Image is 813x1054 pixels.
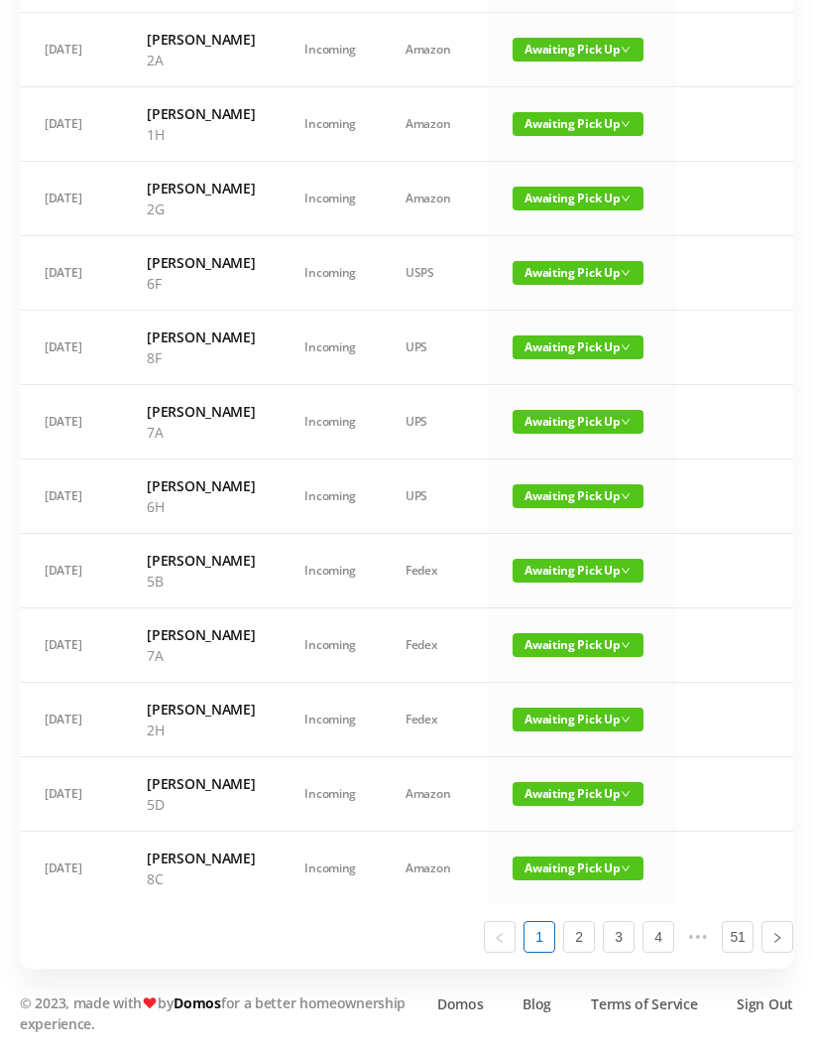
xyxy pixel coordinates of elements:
h6: [PERSON_NAME] [147,252,255,273]
h6: [PERSON_NAME] [147,848,255,868]
span: Awaiting Pick Up [513,335,643,359]
a: Sign Out [737,993,793,1014]
h6: [PERSON_NAME] [147,550,255,571]
p: 2A [147,50,255,70]
li: 2 [563,921,595,953]
td: Fedex [381,608,488,683]
span: Awaiting Pick Up [513,856,643,880]
span: Awaiting Pick Up [513,187,643,210]
a: 51 [723,922,753,952]
td: UPS [381,460,488,534]
p: 2G [147,198,255,219]
td: [DATE] [20,311,122,385]
td: Incoming [280,832,381,905]
td: USPS [381,236,488,311]
td: [DATE] [20,534,122,608]
p: 6F [147,273,255,294]
h6: [PERSON_NAME] [147,624,255,645]
i: icon: down [621,715,631,725]
td: [DATE] [20,608,122,683]
i: icon: down [621,342,631,352]
h6: [PERSON_NAME] [147,475,255,496]
td: Incoming [280,460,381,534]
li: 3 [603,921,635,953]
td: Amazon [381,162,488,236]
td: Amazon [381,13,488,87]
td: [DATE] [20,832,122,905]
td: Amazon [381,757,488,832]
i: icon: down [621,45,631,55]
i: icon: right [771,932,783,944]
span: Awaiting Pick Up [513,708,643,731]
a: 4 [643,922,673,952]
p: 5B [147,571,255,592]
span: Awaiting Pick Up [513,633,643,657]
span: Awaiting Pick Up [513,484,643,508]
span: Awaiting Pick Up [513,261,643,285]
h6: [PERSON_NAME] [147,327,255,347]
span: Awaiting Pick Up [513,38,643,62]
a: 3 [604,922,634,952]
h6: [PERSON_NAME] [147,29,255,50]
i: icon: down [621,863,631,873]
span: Awaiting Pick Up [513,112,643,136]
td: Incoming [280,162,381,236]
li: 1 [523,921,555,953]
a: Domos [437,993,484,1014]
i: icon: down [621,566,631,576]
li: 4 [642,921,674,953]
td: Fedex [381,534,488,608]
td: Amazon [381,832,488,905]
td: Incoming [280,534,381,608]
i: icon: down [621,491,631,501]
h6: [PERSON_NAME] [147,178,255,198]
h6: [PERSON_NAME] [147,103,255,124]
p: 5D [147,794,255,815]
td: [DATE] [20,683,122,757]
i: icon: down [621,789,631,799]
a: Terms of Service [591,993,697,1014]
a: 2 [564,922,594,952]
a: Blog [523,993,551,1014]
a: 1 [524,922,554,952]
i: icon: down [621,119,631,129]
p: 2H [147,720,255,740]
td: Fedex [381,683,488,757]
td: Incoming [280,13,381,87]
td: [DATE] [20,757,122,832]
span: Awaiting Pick Up [513,559,643,583]
h6: [PERSON_NAME] [147,699,255,720]
td: Incoming [280,385,381,460]
td: [DATE] [20,13,122,87]
p: 6H [147,496,255,517]
td: Incoming [280,757,381,832]
td: Incoming [280,683,381,757]
span: Awaiting Pick Up [513,410,643,434]
i: icon: down [621,640,631,650]
td: [DATE] [20,87,122,162]
td: [DATE] [20,162,122,236]
td: [DATE] [20,460,122,534]
a: Domos [174,993,221,1012]
i: icon: down [621,417,631,427]
td: Incoming [280,311,381,385]
td: Amazon [381,87,488,162]
td: Incoming [280,87,381,162]
i: icon: down [621,194,631,203]
p: 8F [147,347,255,368]
span: ••• [682,921,714,953]
i: icon: down [621,268,631,278]
p: 8C [147,868,255,889]
h6: [PERSON_NAME] [147,773,255,794]
i: icon: left [494,932,506,944]
td: UPS [381,385,488,460]
h6: [PERSON_NAME] [147,401,255,422]
td: Incoming [280,236,381,311]
p: 7A [147,645,255,666]
td: [DATE] [20,385,122,460]
li: Previous Page [484,921,516,953]
td: [DATE] [20,236,122,311]
li: Next Page [761,921,793,953]
li: 51 [722,921,754,953]
li: Next 5 Pages [682,921,714,953]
